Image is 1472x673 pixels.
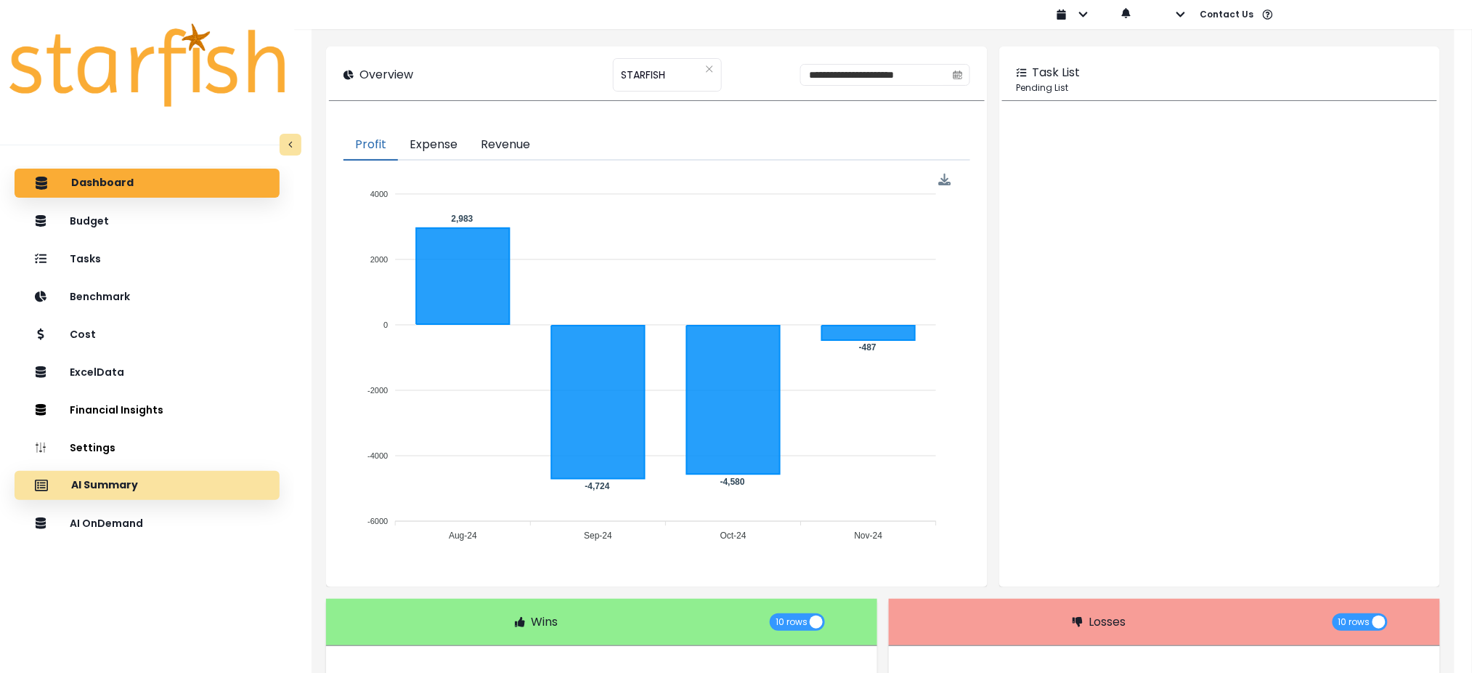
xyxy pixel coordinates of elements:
button: AI Summary [15,471,280,500]
span: 10 rows [776,613,808,631]
button: Financial Insights [15,395,280,424]
button: Dashboard [15,169,280,198]
p: Task List [1033,64,1081,81]
p: Pending List [1017,81,1423,94]
button: Cost [15,320,280,349]
button: ExcelData [15,358,280,387]
tspan: -6000 [368,517,389,525]
p: Losses [1089,613,1126,631]
tspan: -4000 [368,451,389,460]
button: AI OnDemand [15,509,280,538]
button: Budget [15,206,280,235]
tspan: Nov-24 [855,531,883,541]
button: Clear [705,62,714,76]
button: Settings [15,433,280,462]
p: Cost [70,329,96,341]
span: 10 rows [1338,613,1370,631]
p: AI Summary [71,479,138,492]
tspan: 4000 [370,190,388,198]
svg: close [705,65,714,73]
tspan: Aug-24 [450,531,478,541]
p: Budget [70,215,109,227]
button: Expense [398,130,469,161]
button: Benchmark [15,282,280,311]
p: ExcelData [70,366,124,379]
tspan: Sep-24 [585,531,613,541]
tspan: Oct-24 [720,531,747,541]
p: Tasks [70,253,101,265]
button: Revenue [469,130,542,161]
tspan: -2000 [368,386,389,395]
p: Benchmark [70,291,130,303]
span: STARFISH [621,60,665,90]
p: Dashboard [71,177,134,190]
p: Wins [531,613,558,631]
button: Tasks [15,244,280,273]
p: Overview [359,66,413,84]
p: AI OnDemand [70,517,143,530]
img: Download Profit [939,174,951,186]
svg: calendar [953,70,963,80]
button: Profit [343,130,398,161]
tspan: 0 [384,321,389,329]
tspan: 2000 [370,255,388,264]
div: Menu [939,174,951,186]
